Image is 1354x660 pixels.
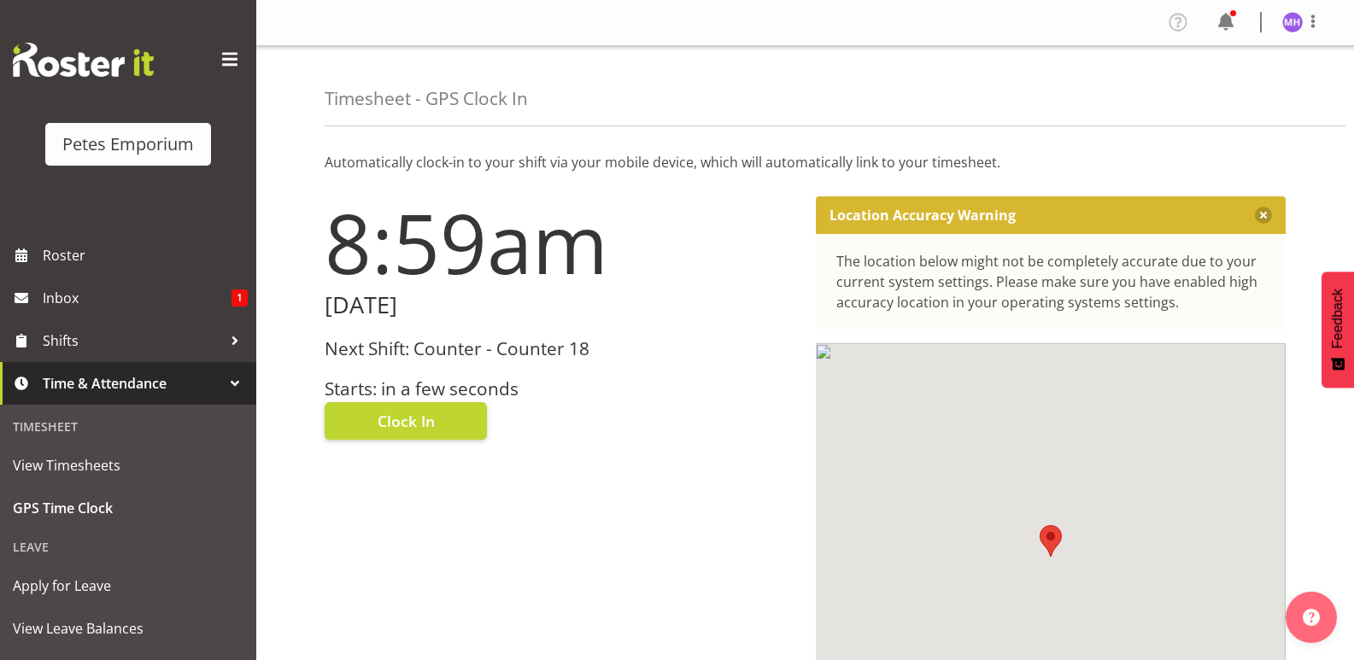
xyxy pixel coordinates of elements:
span: Apply for Leave [13,573,243,599]
span: Clock In [378,410,435,432]
span: Feedback [1330,289,1345,348]
span: 1 [232,289,248,307]
h4: Timesheet - GPS Clock In [325,89,528,108]
img: help-xxl-2.png [1303,609,1320,626]
span: Inbox [43,285,232,311]
h3: Next Shift: Counter - Counter 18 [325,339,795,359]
p: Location Accuracy Warning [829,207,1016,224]
img: Rosterit website logo [13,43,154,77]
div: Petes Emporium [62,131,194,157]
span: View Leave Balances [13,616,243,641]
button: Feedback - Show survey [1322,272,1354,388]
span: GPS Time Clock [13,495,243,521]
p: Automatically clock-in to your shift via your mobile device, which will automatically link to you... [325,152,1286,172]
span: Roster [43,242,248,268]
a: View Timesheets [4,444,252,487]
div: Timesheet [4,409,252,444]
h1: 8:59am [325,196,795,289]
h3: Starts: in a few seconds [325,379,795,399]
div: The location below might not be completely accurate due to your current system settings. Please m... [836,251,1266,312]
span: Shifts [43,328,222,353]
a: Apply for Leave [4,564,252,607]
a: GPS Time Clock [4,487,252,529]
button: Close message [1255,207,1272,224]
img: mackenzie-halford4471.jpg [1282,12,1303,32]
h2: [DATE] [325,292,795,318]
a: View Leave Balances [4,607,252,650]
div: Leave [4,529,252,564]
button: Clock In [325,402,487,440]
span: View Timesheets [13,453,243,478]
span: Time & Attendance [43,371,222,396]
